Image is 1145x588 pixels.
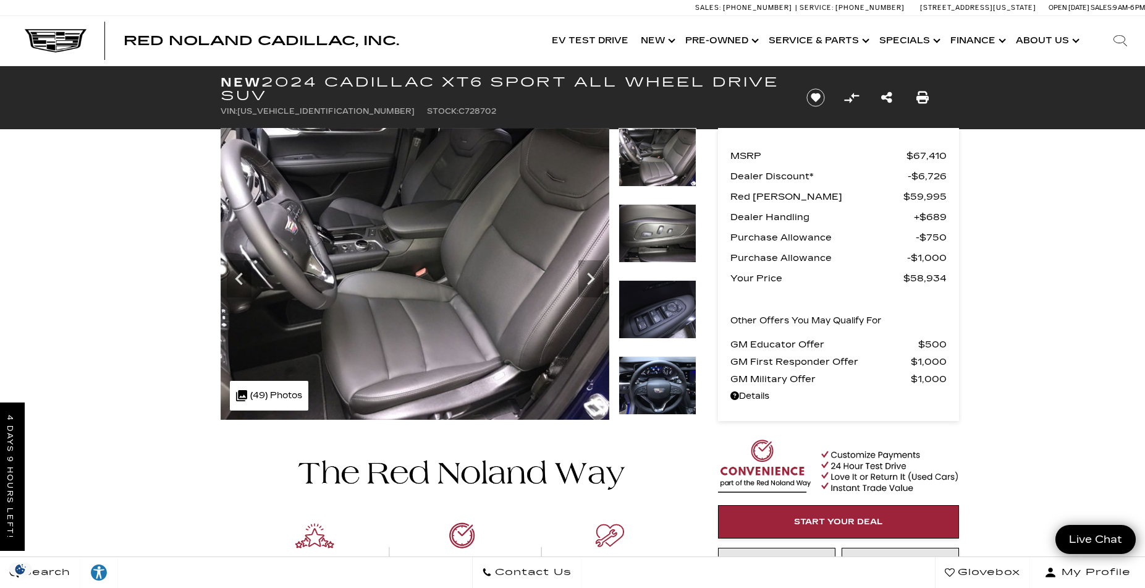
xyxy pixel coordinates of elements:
[730,229,916,246] span: Purchase Allowance
[492,564,572,581] span: Contact Us
[472,557,581,588] a: Contact Us
[1063,532,1128,547] span: Live Chat
[730,388,947,405] a: Details
[914,208,947,226] span: $689
[881,89,892,106] a: Share this New 2024 Cadillac XT6 Sport All Wheel Drive SUV
[730,270,947,287] a: Your Price $58,934
[730,336,918,353] span: GM Educator Offer
[730,208,914,226] span: Dealer Handling
[718,548,835,581] a: Instant Trade Value
[730,249,947,266] a: Purchase Allowance $1,000
[800,4,834,12] span: Service:
[794,517,883,527] span: Start Your Deal
[619,204,696,263] img: New 2024 Opulent Blue Metallic Cadillac Sport image 17
[730,370,947,388] a: GM Military Offer $1,000
[237,107,415,116] span: [US_VEHICLE_IDENTIFICATION_NUMBER]
[695,4,795,11] a: Sales: [PHONE_NUMBER]
[835,4,905,12] span: [PHONE_NUMBER]
[842,548,959,581] a: Schedule Test Drive
[1096,16,1145,66] div: Search
[730,312,882,330] p: Other Offers You May Qualify For
[730,229,947,246] a: Purchase Allowance $750
[730,336,947,353] a: GM Educator Offer $500
[723,4,792,12] span: [PHONE_NUMBER]
[730,147,906,164] span: MSRP
[635,16,679,66] a: New
[916,89,929,106] a: Print this New 2024 Cadillac XT6 Sport All Wheel Drive SUV
[1010,16,1083,66] a: About Us
[124,35,399,47] a: Red Noland Cadillac, Inc.
[1057,564,1131,581] span: My Profile
[903,270,947,287] span: $58,934
[458,107,496,116] span: C728702
[578,260,603,297] div: Next
[427,107,458,116] span: Stock:
[730,270,903,287] span: Your Price
[221,75,261,90] strong: New
[730,188,903,205] span: Red [PERSON_NAME]
[955,564,1020,581] span: Glovebox
[695,4,721,12] span: Sales:
[619,128,696,187] img: New 2024 Opulent Blue Metallic Cadillac Sport image 16
[730,208,947,226] a: Dealer Handling $689
[221,107,237,116] span: VIN:
[221,128,609,420] img: New 2024 Opulent Blue Metallic Cadillac Sport image 16
[730,188,947,205] a: Red [PERSON_NAME] $59,995
[944,16,1010,66] a: Finance
[911,370,947,388] span: $1,000
[730,147,947,164] a: MSRP $67,410
[730,168,908,185] span: Dealer Discount*
[763,16,873,66] a: Service & Parts
[908,168,947,185] span: $6,726
[730,353,947,370] a: GM First Responder Offer $1,000
[25,29,87,53] img: Cadillac Dark Logo with Cadillac White Text
[546,16,635,66] a: EV Test Drive
[1049,4,1089,12] span: Open [DATE]
[619,280,696,339] img: New 2024 Opulent Blue Metallic Cadillac Sport image 18
[920,4,1036,12] a: [STREET_ADDRESS][US_STATE]
[873,16,944,66] a: Specials
[679,16,763,66] a: Pre-Owned
[1091,4,1113,12] span: Sales:
[730,168,947,185] a: Dealer Discount* $6,726
[619,356,696,415] img: New 2024 Opulent Blue Metallic Cadillac Sport image 19
[918,336,947,353] span: $500
[80,563,117,582] div: Explore your accessibility options
[80,557,118,588] a: Explore your accessibility options
[935,557,1030,588] a: Glovebox
[718,505,959,539] a: Start Your Deal
[730,353,911,370] span: GM First Responder Offer
[19,564,70,581] span: Search
[842,88,861,107] button: Compare Vehicle
[1113,4,1145,12] span: 9 AM-6 PM
[1055,525,1136,554] a: Live Chat
[730,370,911,388] span: GM Military Offer
[903,188,947,205] span: $59,995
[802,88,829,108] button: Save vehicle
[221,75,786,103] h1: 2024 Cadillac XT6 Sport All Wheel Drive SUV
[230,381,308,411] div: (49) Photos
[6,563,35,576] img: Opt-Out Icon
[124,33,399,48] span: Red Noland Cadillac, Inc.
[1030,557,1145,588] button: Open user profile menu
[730,249,907,266] span: Purchase Allowance
[906,147,947,164] span: $67,410
[916,229,947,246] span: $750
[795,4,908,11] a: Service: [PHONE_NUMBER]
[227,260,251,297] div: Previous
[907,249,947,266] span: $1,000
[6,563,35,576] section: Click to Open Cookie Consent Modal
[911,353,947,370] span: $1,000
